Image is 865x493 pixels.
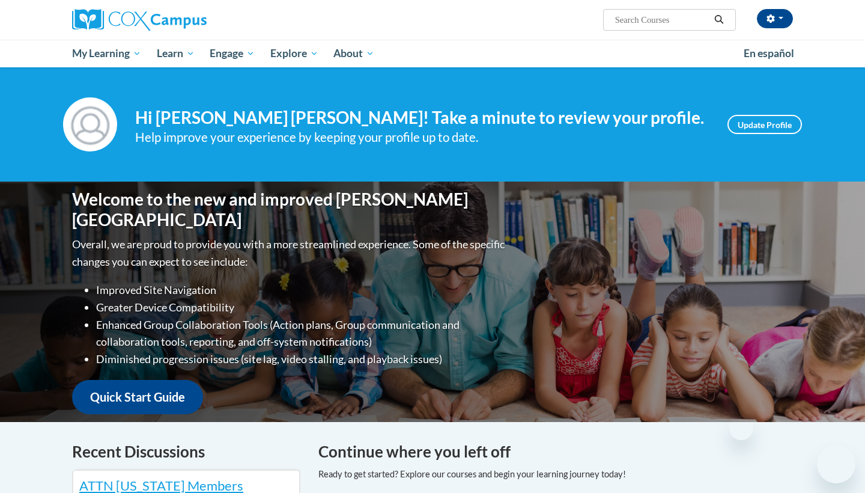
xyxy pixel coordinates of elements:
a: Engage [202,40,263,67]
a: About [326,40,383,67]
a: En español [736,41,802,66]
input: Search Courses [614,13,710,27]
iframe: Close message [729,416,753,440]
h4: Continue where you left off [318,440,793,464]
span: Explore [270,46,318,61]
li: Improved Site Navigation [96,281,508,299]
button: Account Settings [757,9,793,28]
span: Engage [210,46,255,61]
button: Search [710,13,728,27]
a: Explore [263,40,326,67]
h4: Recent Discussions [72,440,300,464]
h1: Welcome to the new and improved [PERSON_NAME][GEOGRAPHIC_DATA] [72,189,508,230]
span: My Learning [72,46,141,61]
a: My Learning [64,40,149,67]
div: Main menu [54,40,811,67]
li: Diminished progression issues (site lag, video stalling, and playback issues) [96,351,508,368]
p: Overall, we are proud to provide you with a more streamlined experience. Some of the specific cha... [72,236,508,271]
h4: Hi [PERSON_NAME] [PERSON_NAME]! Take a minute to review your profile. [135,108,709,128]
span: About [333,46,374,61]
a: Quick Start Guide [72,380,203,414]
div: Help improve your experience by keeping your profile up to date. [135,127,709,147]
a: Learn [149,40,202,67]
img: Cox Campus [72,9,207,31]
iframe: Button to launch messaging window [817,445,855,483]
a: Update Profile [727,115,802,134]
li: Enhanced Group Collaboration Tools (Action plans, Group communication and collaboration tools, re... [96,316,508,351]
img: Profile Image [63,97,117,152]
li: Greater Device Compatibility [96,299,508,316]
span: Learn [157,46,195,61]
span: En español [744,47,794,60]
a: Cox Campus [72,9,300,31]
